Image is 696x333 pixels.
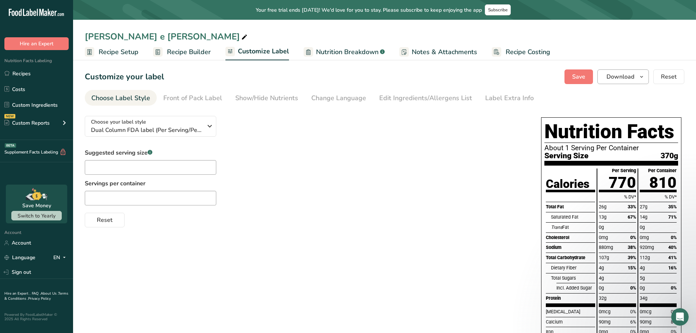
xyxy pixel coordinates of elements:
[599,285,604,291] span: 0g
[5,143,16,148] div: BETA
[551,222,595,232] div: Fat
[612,169,636,173] div: Per Serving
[564,69,593,84] button: Save
[640,245,654,250] span: 920mg
[99,47,138,57] span: Recipe Setup
[546,232,595,243] div: Cholesterol
[630,319,636,325] span: 6%
[235,93,298,103] div: Show/Hide Nutrients
[628,204,636,209] span: 33%
[544,152,589,159] span: Serving Size
[85,179,216,188] label: Servings per container
[649,174,677,192] span: 810
[167,47,211,57] span: Recipe Builder
[599,319,611,325] span: 90mg
[668,245,677,250] span: 40%
[640,309,651,314] span: 0mcg
[492,44,550,60] a: Recipe Costing
[628,245,636,250] span: 38%
[551,273,595,283] div: Total Sugars
[225,43,289,61] a: Customize Label
[163,93,222,103] div: Front of Pack Label
[628,265,636,270] span: 15%
[4,291,68,301] a: Terms & Conditions .
[551,224,562,230] i: Trans
[599,265,604,270] span: 4g
[599,295,606,301] span: 32g
[599,245,613,250] span: 880mg
[379,93,472,103] div: Edit Ingredients/Allergens List
[399,44,477,60] a: Notes & Attachments
[412,47,477,57] span: Notes & Attachments
[640,319,651,325] span: 90mg
[630,235,636,240] span: 0%
[572,72,585,81] span: Save
[85,44,138,60] a: Recipe Setup
[599,255,609,260] span: 107g
[668,214,677,220] span: 71%
[85,213,125,227] button: Reset
[599,214,606,220] span: 13g
[556,283,595,293] div: Incl. Added Sugar
[599,309,611,314] span: 0mcg
[22,202,51,209] div: Save Money
[41,291,58,296] a: About Us .
[85,71,164,83] h1: Customize your label
[671,285,677,291] span: 0%
[546,242,595,253] div: Sodium
[18,212,56,219] span: Switch to Yearly
[668,255,677,260] span: 41%
[599,275,604,281] span: 4g
[91,93,150,103] div: Choose Label Style
[640,275,645,281] span: 5g
[546,293,595,303] div: Protein
[640,285,645,291] span: 0g
[506,47,550,57] span: Recipe Costing
[668,204,677,209] span: 35%
[544,121,678,143] h1: Nutrition Facts
[640,255,650,260] span: 112g
[32,291,41,296] a: FAQ .
[609,174,636,192] span: 770
[238,46,289,56] span: Customize Label
[640,235,649,240] span: 0mg
[630,285,636,291] span: 0%
[85,148,216,157] label: Suggested serving size
[648,169,677,173] div: Per Container
[628,214,636,220] span: 67%
[671,308,689,326] iframe: Intercom live chat
[640,224,645,230] span: 0g
[11,211,62,220] button: Switch to Yearly
[599,192,636,202] div: % DV*
[85,116,216,137] button: Choose your label style Dual Column FDA label (Per Serving/Per Container)
[640,204,647,209] span: 27g
[4,291,30,296] a: Hire an Expert .
[668,265,677,270] span: 16%
[97,216,113,224] span: Reset
[91,126,202,135] span: Dual Column FDA label (Per Serving/Per Container)
[4,119,50,127] div: Custom Reports
[653,69,684,84] button: Reset
[311,93,366,103] div: Change Language
[85,30,249,43] div: [PERSON_NAME] e [PERSON_NAME]
[544,144,678,152] p: About 1 Serving Per Container
[546,202,595,212] div: Total Fat
[551,263,595,273] div: Dietary Fiber
[546,307,595,317] div: [MEDICAL_DATA]
[4,114,15,118] div: NEW
[256,6,482,14] span: Your free trial ends [DATE]! We'd love for you to stay. Please subscribe to keep enjoying the app
[551,212,595,222] div: Saturated Fat
[488,7,507,13] span: Subscribe
[671,235,677,240] span: 0%
[53,253,69,262] div: EN
[597,69,649,84] button: Download
[28,296,51,301] a: Privacy Policy
[485,93,534,103] div: Label Extra Info
[630,309,636,314] span: 0%
[485,4,511,15] button: Subscribe
[91,118,146,126] span: Choose your label style
[546,317,595,327] div: Calcium
[4,251,35,264] a: Language
[640,295,647,301] span: 34g
[316,47,379,57] span: Nutrition Breakdown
